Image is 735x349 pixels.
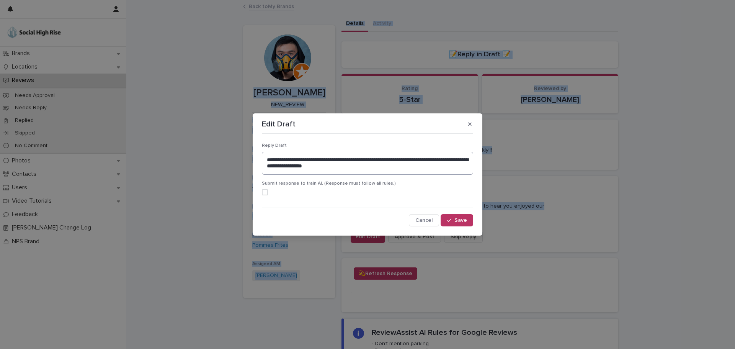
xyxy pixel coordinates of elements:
button: Cancel [409,214,439,226]
span: Reply Draft [262,143,287,148]
span: Save [454,218,467,223]
button: Save [441,214,473,226]
p: Edit Draft [262,120,296,129]
span: Submit response to train AI. (Response must follow all rules.) [262,181,396,186]
span: Cancel [415,218,433,223]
